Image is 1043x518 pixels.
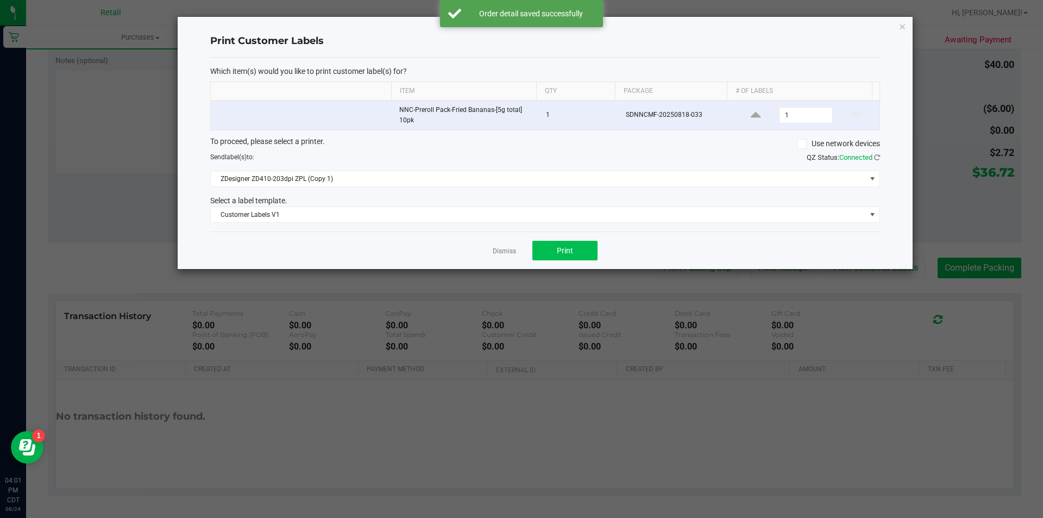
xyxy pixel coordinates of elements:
button: Print [532,241,598,260]
span: QZ Status: [807,153,880,161]
div: To proceed, please select a printer. [202,136,888,152]
span: label(s) [225,153,247,161]
td: SDNNCMF-20250818-033 [619,101,733,130]
th: # of labels [727,82,872,101]
span: Customer Labels V1 [211,207,866,222]
span: Print [557,246,573,255]
span: ZDesigner ZD410-203dpi ZPL (Copy 1) [211,171,866,186]
td: NNC-Preroll Pack-Fried Bananas-[5g total] 10pk [393,101,539,130]
span: Send to: [210,153,254,161]
span: Connected [839,153,872,161]
th: Qty [536,82,615,101]
th: Item [391,82,536,101]
div: Select a label template. [202,195,888,207]
iframe: Resource center unread badge [32,429,45,442]
label: Use network devices [797,138,880,149]
th: Package [615,82,727,101]
p: Which item(s) would you like to print customer label(s) for? [210,66,880,76]
iframe: Resource center [11,431,43,464]
h4: Print Customer Labels [210,34,880,48]
a: Dismiss [493,247,516,256]
td: 1 [539,101,619,130]
div: Order detail saved successfully [467,8,595,19]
